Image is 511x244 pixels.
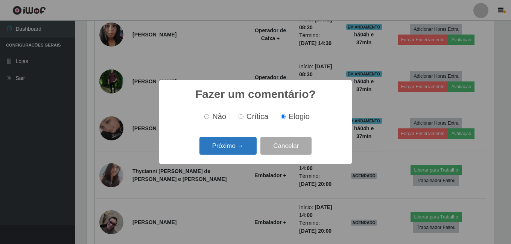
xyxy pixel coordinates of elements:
span: Não [212,112,226,120]
span: Elogio [289,112,310,120]
input: Crítica [239,114,243,119]
h2: Fazer um comentário? [195,87,316,101]
input: Elogio [281,114,286,119]
button: Próximo → [199,137,257,155]
span: Crítica [246,112,269,120]
button: Cancelar [260,137,312,155]
input: Não [204,114,209,119]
